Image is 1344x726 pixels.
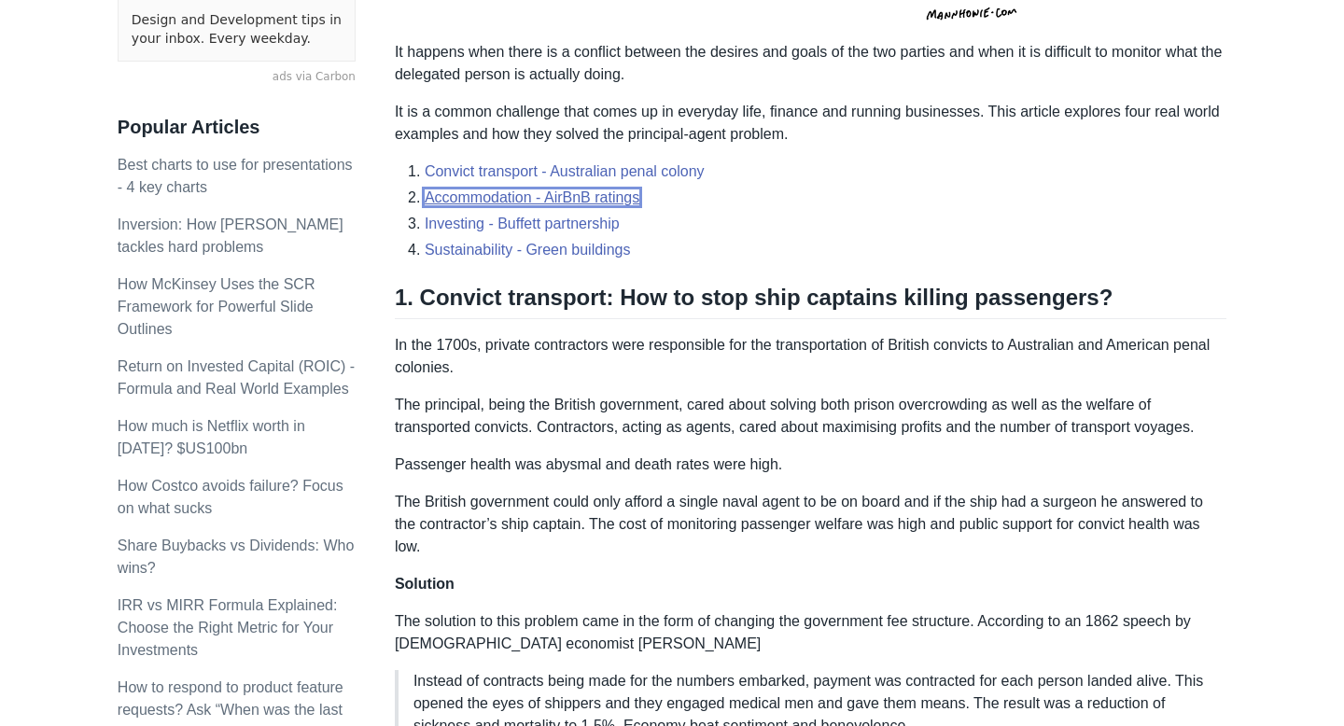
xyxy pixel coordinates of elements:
a: Inversion: How [PERSON_NAME] tackles hard problems [118,216,343,255]
a: Accommodation - AirBnB ratings [425,189,639,205]
p: The principal, being the British government, cared about solving both prison overcrowding as well... [395,394,1226,439]
a: Convict transport - Australian penal colony [425,163,705,179]
a: Design and Development tips in your inbox. Every weekday. [132,11,342,48]
a: How Costco avoids failure? Focus on what sucks [118,478,343,516]
p: Passenger health was abysmal and death rates were high. [395,454,1226,476]
h2: 1. Convict transport: How to stop ship captains killing passengers? [395,284,1226,319]
a: How much is Netflix worth in [DATE]? $US100bn [118,418,305,456]
h3: Popular Articles [118,116,356,139]
p: The solution to this problem came in the form of changing the government fee structure. According... [395,610,1226,655]
a: Return on Invested Capital (ROIC) - Formula and Real World Examples [118,358,355,397]
a: Best charts to use for presentations - 4 key charts [118,157,353,195]
strong: Solution [395,576,455,592]
a: IRR vs MIRR Formula Explained: Choose the Right Metric for Your Investments [118,597,338,658]
p: In the 1700s, private contractors were responsible for the transportation of British convicts to ... [395,334,1226,379]
p: It is a common challenge that comes up in everyday life, finance and running businesses. This art... [395,101,1226,146]
a: Investing - Buffett partnership [425,216,620,231]
a: Sustainability - Green buildings [425,242,631,258]
a: ads via Carbon [118,69,356,86]
a: How McKinsey Uses the SCR Framework for Powerful Slide Outlines [118,276,315,337]
a: Share Buybacks vs Dividends: Who wins? [118,538,354,576]
p: The British government could only afford a single naval agent to be on board and if the ship had ... [395,491,1226,558]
